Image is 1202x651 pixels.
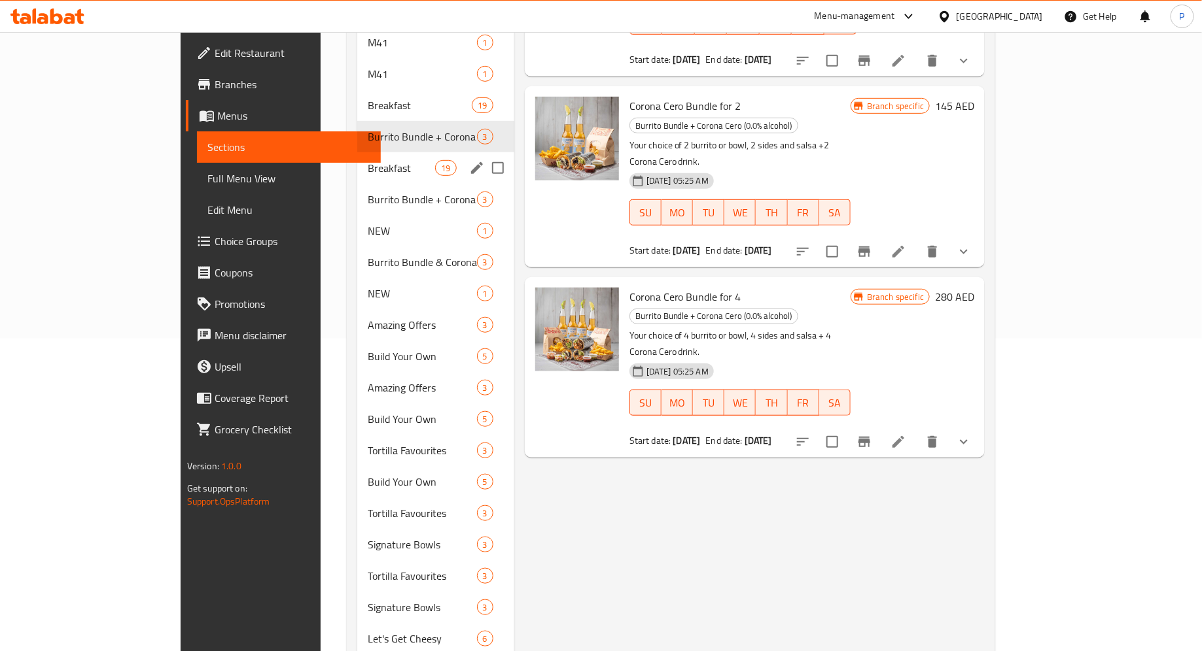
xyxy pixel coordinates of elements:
div: Signature Bowls3 [357,592,514,623]
span: Menus [217,108,371,124]
span: TH [761,203,782,222]
div: Tortilla Favourites [368,568,477,584]
div: Amazing Offers3 [357,309,514,341]
span: Burrito Bundle + Corona Cero (0.0% alcohol) [630,309,798,324]
button: FR [788,390,819,416]
div: Breakfast19edit [357,152,514,184]
span: 1 [478,68,493,80]
div: Build Your Own5 [357,403,514,435]
button: edit [467,158,487,178]
svg: Show Choices [956,434,972,450]
span: Burrito Bundle + Corona Cero (0.0% alcohol) [368,129,477,144]
span: 6 [478,633,493,645]
div: Breakfast [368,97,472,113]
button: delete [917,45,948,76]
a: Edit menu item [891,244,906,259]
span: Burrito Bundle & Corona Cero (0.0% alcohol) [368,254,477,270]
span: Branch specific [862,291,929,303]
span: Amazing Offers [368,317,477,333]
a: Grocery Checklist [186,414,381,445]
span: 3 [478,601,493,614]
span: Version: [187,458,219,475]
div: Burrito Bundle & Corona Cero (0.0% alcohol)3 [357,246,514,278]
span: 1 [478,288,493,300]
span: P [1180,9,1185,24]
span: 3 [478,193,493,206]
span: Amazing Offers [368,380,477,395]
span: 1.0.0 [221,458,241,475]
span: [DATE] 05:25 AM [641,365,714,378]
div: Burrito Bundle + Corona Cero (0.0% alcohol)3 [357,184,514,215]
button: MO [662,199,693,225]
b: [DATE] [673,432,701,449]
button: TU [693,390,724,416]
span: Menu disclaimer [215,327,371,343]
a: Edit Menu [197,194,381,225]
span: 3 [478,444,493,457]
span: 3 [478,319,493,331]
span: WE [730,393,751,412]
span: Burrito Bundle + Corona Cero (0.0% alcohol) [368,192,477,207]
span: [DATE] 05:25 AM [641,175,714,187]
span: 1 [478,225,493,237]
button: sort-choices [787,236,819,267]
div: items [477,474,493,490]
span: Get support on: [187,480,247,497]
h6: 145 AED [935,97,974,115]
span: Signature Bowls [368,599,477,615]
span: Branch specific [862,100,929,112]
svg: Show Choices [956,244,972,259]
span: Tortilla Favourites [368,505,477,521]
button: sort-choices [787,426,819,458]
span: 3 [478,256,493,269]
button: Branch-specific-item [849,236,880,267]
span: Burrito Bundle + Corona Cero (0.0% alcohol) [630,118,798,133]
div: items [477,505,493,521]
span: Corona Cero Bundle for 2 [629,96,741,116]
div: Build Your Own5 [357,341,514,372]
span: Upsell [215,359,371,375]
div: items [477,411,493,427]
span: Edit Restaurant [215,45,371,61]
b: [DATE] [745,51,772,68]
span: Signature Bowls [368,537,477,552]
button: SU [629,390,662,416]
img: Corona Cero Bundle for 2 [535,97,619,180]
div: NEW1 [357,215,514,246]
span: Full Menu View [207,171,371,186]
span: Choice Groups [215,233,371,249]
span: FR [793,393,814,412]
span: NEW [368,286,477,301]
span: TU [698,203,719,222]
button: SU [629,199,662,225]
div: items [477,442,493,458]
button: FR [788,199,819,225]
span: Build Your Own [368,474,477,490]
b: [DATE] [673,51,701,68]
button: delete [917,236,948,267]
div: items [477,223,493,239]
div: M411 [357,58,514,90]
div: items [477,599,493,615]
div: items [477,380,493,395]
span: Breakfast [368,160,436,176]
a: Edit menu item [891,53,906,69]
span: Tortilla Favourites [368,442,477,458]
a: Upsell [186,351,381,382]
span: TH [761,393,782,412]
div: items [477,192,493,207]
span: Sections [207,139,371,155]
button: sort-choices [787,45,819,76]
div: items [477,631,493,646]
button: show more [948,426,980,458]
span: M41 [368,35,477,50]
span: Branches [215,76,371,92]
a: Coupons [186,257,381,288]
span: End date: [706,242,743,259]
